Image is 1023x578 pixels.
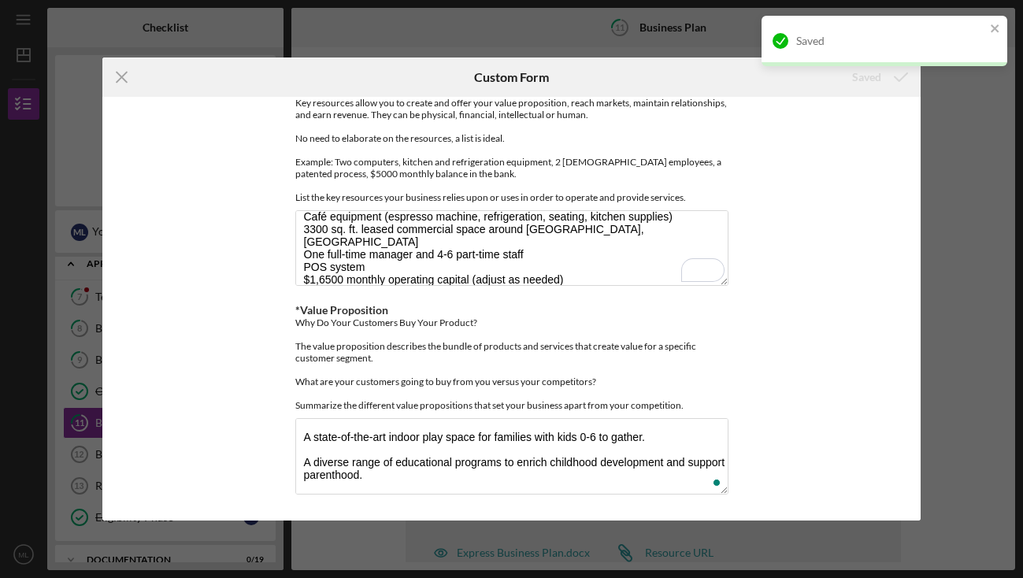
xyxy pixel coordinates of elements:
textarea: To enrich screen reader interactions, please activate Accessibility in Grammarly extension settings [295,418,728,494]
div: What are your key resources? Key resources allow you to create and offer your value proposition, ... [295,73,728,203]
textarea: To enrich screen reader interactions, please activate Accessibility in Grammarly extension settings [295,210,728,286]
div: Saved [796,35,985,47]
button: close [990,22,1001,37]
label: *Value Proposition [295,303,388,317]
div: Why Do Your Customers Buy Your Product? The value proposition describes the bundle of products an... [295,317,728,411]
h6: Custom Form [474,70,549,84]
